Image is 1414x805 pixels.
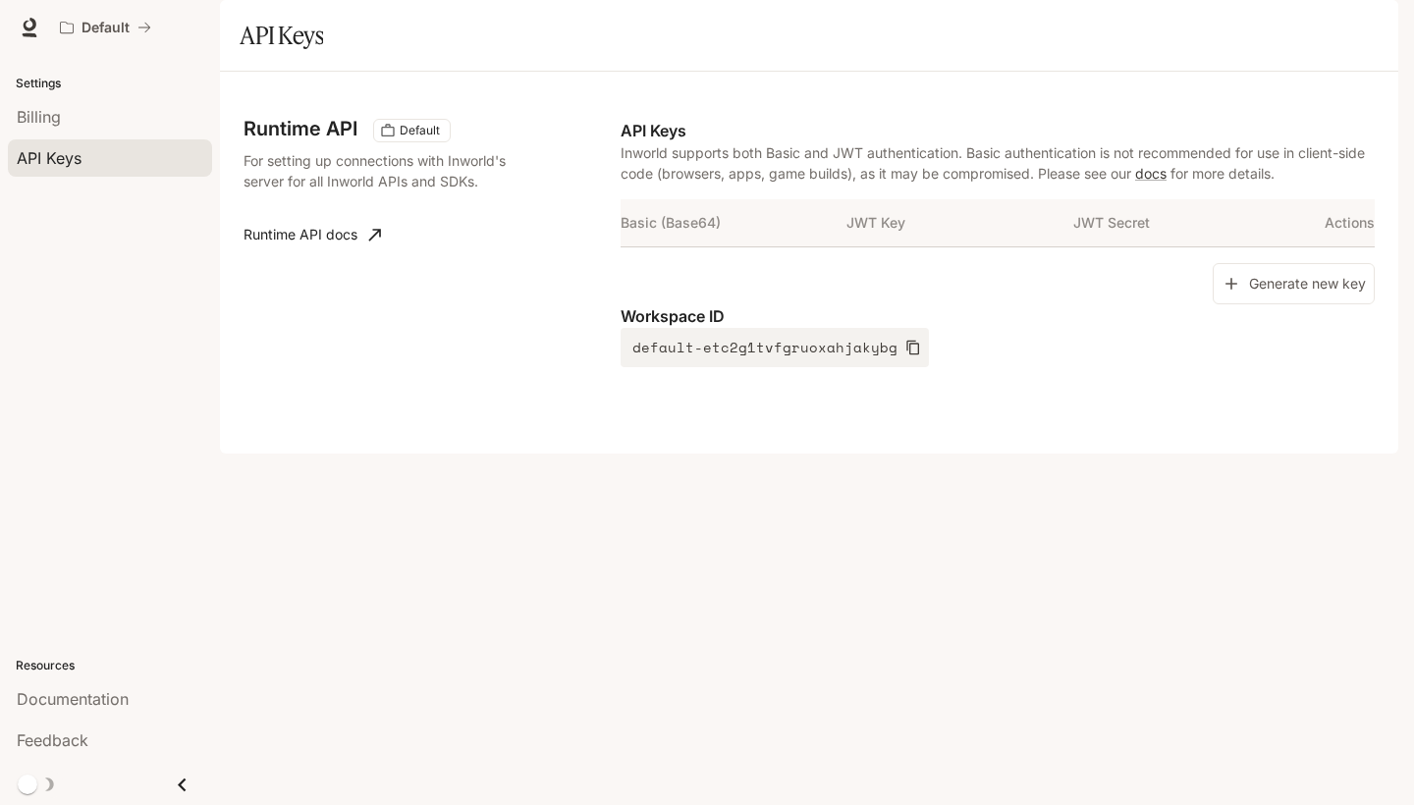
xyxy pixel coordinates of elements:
a: Runtime API docs [236,215,389,254]
button: default-etc2g1tvfgruoxahjakybg [621,328,929,367]
th: Actions [1299,199,1375,246]
h1: API Keys [240,16,323,55]
p: Workspace ID [621,304,1375,328]
span: Default [392,122,448,139]
th: JWT Secret [1073,199,1299,246]
a: docs [1135,165,1167,182]
button: All workspaces [51,8,160,47]
h3: Runtime API [244,119,357,138]
button: Generate new key [1213,263,1375,305]
p: For setting up connections with Inworld's server for all Inworld APIs and SDKs. [244,150,515,191]
p: Inworld supports both Basic and JWT authentication. Basic authentication is not recommended for u... [621,142,1375,184]
div: These keys will apply to your current workspace only [373,119,451,142]
th: JWT Key [846,199,1072,246]
p: API Keys [621,119,1375,142]
p: Default [82,20,130,36]
th: Basic (Base64) [621,199,846,246]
